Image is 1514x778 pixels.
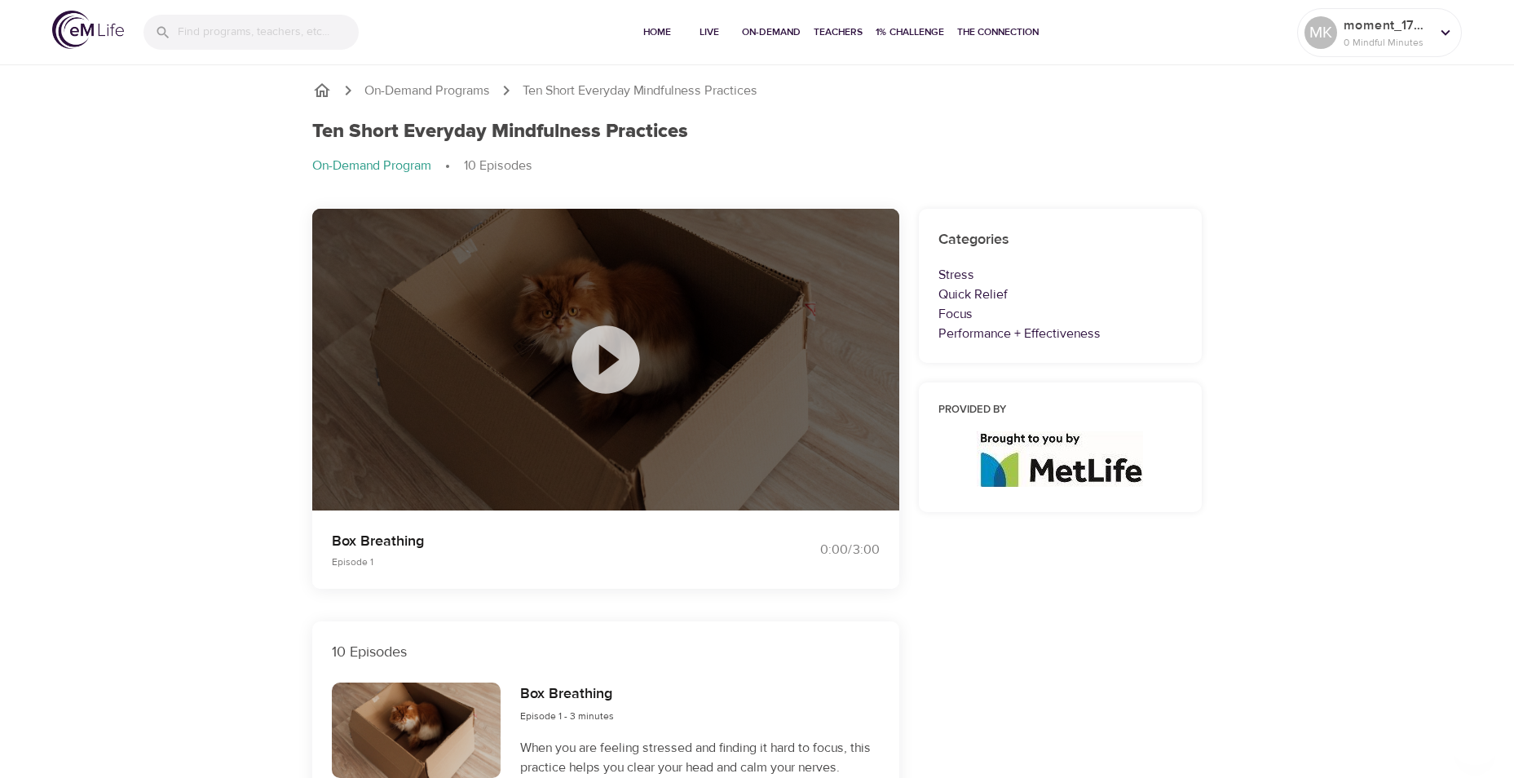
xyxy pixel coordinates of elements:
[1449,713,1501,765] iframe: Button to launch messaging window
[638,24,677,41] span: Home
[520,709,614,723] span: Episode 1 - 3 minutes
[876,24,944,41] span: 1% Challenge
[520,738,879,777] p: When you are feeling stressed and finding it hard to focus, this practice helps you clear your he...
[1344,15,1430,35] p: moment_1759262509
[938,402,1183,419] h6: Provided by
[312,120,688,144] h1: Ten Short Everyday Mindfulness Practices
[1344,35,1430,50] p: 0 Mindful Minutes
[938,304,1183,324] p: Focus
[520,683,614,706] h6: Box Breathing
[312,157,431,175] p: On-Demand Program
[957,24,1039,41] span: The Connection
[332,530,738,552] p: Box Breathing
[690,24,729,41] span: Live
[178,15,359,50] input: Find programs, teachers, etc...
[312,157,1203,176] nav: breadcrumb
[332,555,738,569] p: Episode 1
[938,324,1183,343] p: Performance + Effectiveness
[757,541,880,559] div: 0:00 / 3:00
[52,11,124,49] img: logo
[523,82,757,100] p: Ten Short Everyday Mindfulness Practices
[938,265,1183,285] p: Stress
[464,157,532,175] p: 10 Episodes
[364,82,490,100] a: On-Demand Programs
[938,285,1183,304] p: Quick Relief
[312,81,1203,100] nav: breadcrumb
[742,24,801,41] span: On-Demand
[977,431,1143,487] img: logo_960%20v2.jpg
[1304,16,1337,49] div: MK
[332,641,880,663] p: 10 Episodes
[938,228,1183,252] h6: Categories
[814,24,863,41] span: Teachers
